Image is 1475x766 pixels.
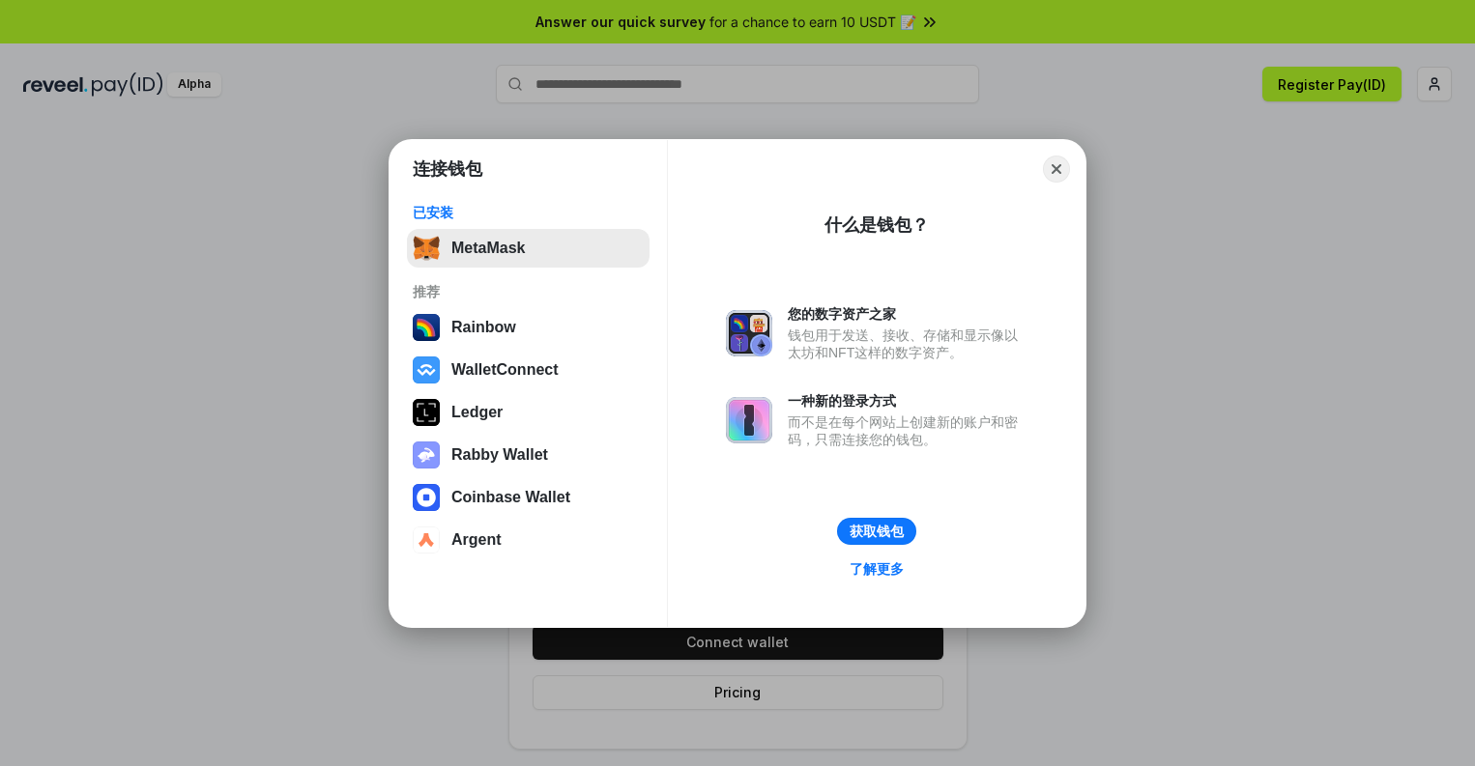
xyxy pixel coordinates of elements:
div: 而不是在每个网站上创建新的账户和密码，只需连接您的钱包。 [788,413,1027,448]
button: Coinbase Wallet [407,478,650,517]
button: Ledger [407,393,650,432]
button: MetaMask [407,229,650,268]
button: Rainbow [407,308,650,347]
img: svg+xml,%3Csvg%20xmlns%3D%22http%3A%2F%2Fwww.w3.org%2F2000%2Fsvg%22%20fill%3D%22none%22%20viewBox... [726,310,772,356]
div: Coinbase Wallet [451,489,570,506]
div: Ledger [451,404,503,421]
div: 什么是钱包？ [824,213,929,237]
img: svg+xml,%3Csvg%20width%3D%2228%22%20height%3D%2228%22%20viewBox%3D%220%200%2028%2028%22%20fill%3D... [413,484,440,511]
img: svg+xml,%3Csvg%20width%3D%2228%22%20height%3D%2228%22%20viewBox%3D%220%200%2028%2028%22%20fill%3D... [413,526,440,553]
button: Close [1043,156,1070,183]
img: svg+xml,%3Csvg%20width%3D%22120%22%20height%3D%22120%22%20viewBox%3D%220%200%20120%20120%22%20fil... [413,314,440,341]
img: svg+xml,%3Csvg%20xmlns%3D%22http%3A%2F%2Fwww.w3.org%2F2000%2Fsvg%22%20fill%3D%22none%22%20viewBox... [726,397,772,443]
h1: 连接钱包 [413,157,482,181]
img: svg+xml,%3Csvg%20fill%3D%22none%22%20height%3D%2233%22%20viewBox%3D%220%200%2035%2033%22%20width%... [413,235,440,262]
div: 一种新的登录方式 [788,392,1027,410]
button: 获取钱包 [837,518,916,545]
img: svg+xml,%3Csvg%20width%3D%2228%22%20height%3D%2228%22%20viewBox%3D%220%200%2028%2028%22%20fill%3D... [413,356,440,383]
img: svg+xml,%3Csvg%20xmlns%3D%22http%3A%2F%2Fwww.w3.org%2F2000%2Fsvg%22%20width%3D%2228%22%20height%3... [413,399,440,426]
div: 钱包用于发送、接收、存储和显示像以太坊和NFT这样的数字资产。 [788,326,1027,361]
div: Rabby Wallet [451,446,548,464]
div: 已安装 [413,204,644,221]
div: 推荐 [413,283,644,300]
div: Rainbow [451,319,516,336]
img: svg+xml,%3Csvg%20xmlns%3D%22http%3A%2F%2Fwww.w3.org%2F2000%2Fsvg%22%20fill%3D%22none%22%20viewBox... [413,441,440,468]
a: 了解更多 [838,556,915,582]
div: 获取钱包 [850,523,904,540]
div: Argent [451,531,502,549]
div: WalletConnect [451,361,559,379]
div: MetaMask [451,240,525,257]
div: 您的数字资产之家 [788,305,1027,323]
div: 了解更多 [850,560,904,578]
button: WalletConnect [407,351,650,389]
button: Argent [407,521,650,559]
button: Rabby Wallet [407,436,650,474]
